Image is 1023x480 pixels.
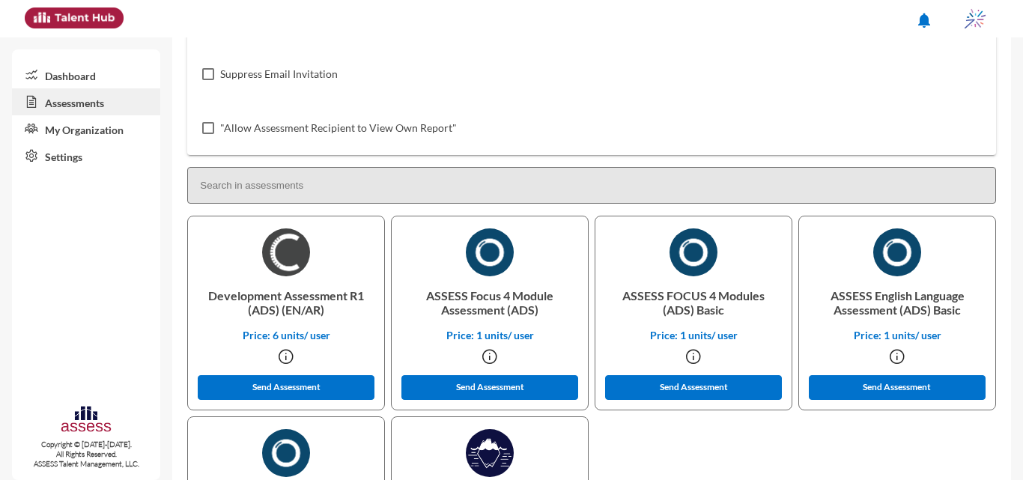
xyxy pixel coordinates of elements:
[605,375,782,400] button: Send Assessment
[187,167,996,204] input: Search in assessments
[12,61,160,88] a: Dashboard
[404,329,576,341] p: Price: 1 units/ user
[60,404,112,437] img: assesscompany-logo.png
[915,11,933,29] mat-icon: notifications
[12,440,160,469] p: Copyright © [DATE]-[DATE]. All Rights Reserved. ASSESS Talent Management, LLC.
[404,276,576,329] p: ASSESS Focus 4 Module Assessment (ADS)
[811,276,983,329] p: ASSESS English Language Assessment (ADS) Basic
[12,88,160,115] a: Assessments
[200,329,372,341] p: Price: 6 units/ user
[811,329,983,341] p: Price: 1 units/ user
[401,375,578,400] button: Send Assessment
[220,119,457,137] span: "Allow Assessment Recipient to View Own Report"
[12,115,160,142] a: My Organization
[607,329,780,341] p: Price: 1 units/ user
[809,375,986,400] button: Send Assessment
[200,276,372,329] p: Development Assessment R1 (ADS) (EN/AR)
[607,276,780,329] p: ASSESS FOCUS 4 Modules (ADS) Basic
[12,142,160,169] a: Settings
[220,65,338,83] span: Suppress Email Invitation
[198,375,374,400] button: Send Assessment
